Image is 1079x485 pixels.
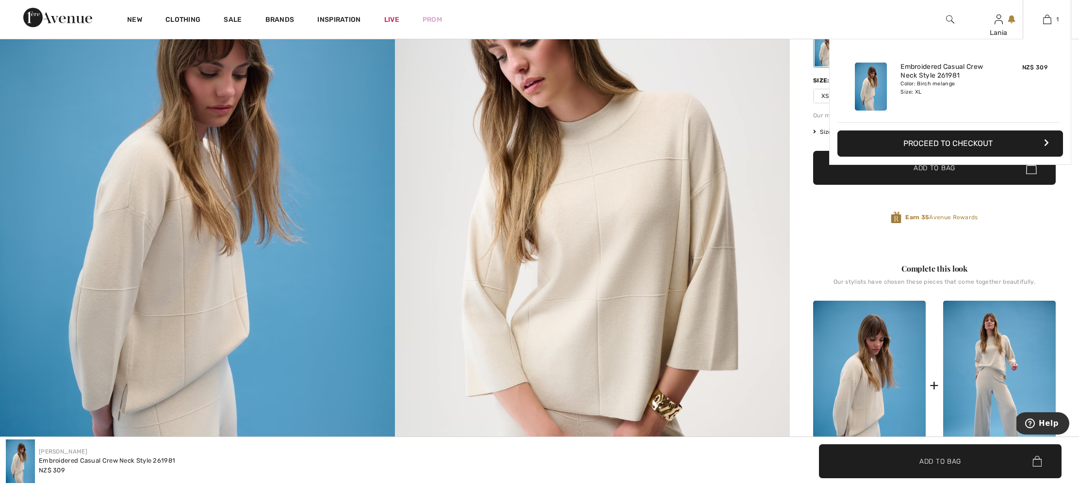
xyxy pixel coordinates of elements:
img: Bag.svg [1032,456,1042,467]
a: [PERSON_NAME] [39,448,87,455]
iframe: Opens a widget where you can find more information [1016,412,1069,436]
a: Sign In [995,15,1003,24]
a: Clothing [165,16,200,26]
a: Prom [423,15,442,25]
a: Sale [224,16,242,26]
img: Avenue Rewards [891,211,901,224]
img: High-Waisted Belted Trousers Style 261982 [943,301,1056,470]
img: Embroidered Casual Crew Neck Style 261981 [6,439,35,483]
div: Color: Birch melange Size: XL [900,80,996,96]
span: NZ$ 309 [1022,64,1047,71]
span: 1 [1056,15,1059,24]
img: My Info [995,14,1003,25]
div: Embroidered Casual Crew Neck Style 261981 [39,456,175,466]
span: Inspiration [317,16,360,26]
a: Live [384,15,399,25]
span: XS [813,89,837,103]
span: Avenue Rewards [905,213,978,222]
img: My Bag [1043,14,1051,25]
span: NZ$ 309 [39,467,65,474]
a: Brands [265,16,294,26]
button: Proceed to Checkout [837,130,1063,157]
button: Add to Bag [819,444,1062,478]
div: Lania [975,28,1022,38]
div: + [930,374,939,396]
strong: Earn 35 [905,214,929,221]
div: Our model is 5'9"/175 cm and wears a size 6. [813,111,1056,120]
div: Size: [813,76,832,85]
img: search the website [946,14,954,25]
div: Birch melange [815,30,840,66]
a: New [127,16,142,26]
a: Embroidered Casual Crew Neck Style 261981 [900,63,996,80]
a: 1 [1023,14,1071,25]
span: Size Guide [813,128,850,136]
img: 1ère Avenue [23,8,92,27]
div: Complete this look [813,263,1056,275]
img: Embroidered Casual Crew Neck Style 261981 [813,301,926,470]
span: Add to Bag [919,456,961,466]
img: Embroidered Casual Crew Neck Style 261981 [855,63,887,111]
button: Add to Bag [813,151,1056,185]
div: Our stylists have chosen these pieces that come together beautifully. [813,278,1056,293]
